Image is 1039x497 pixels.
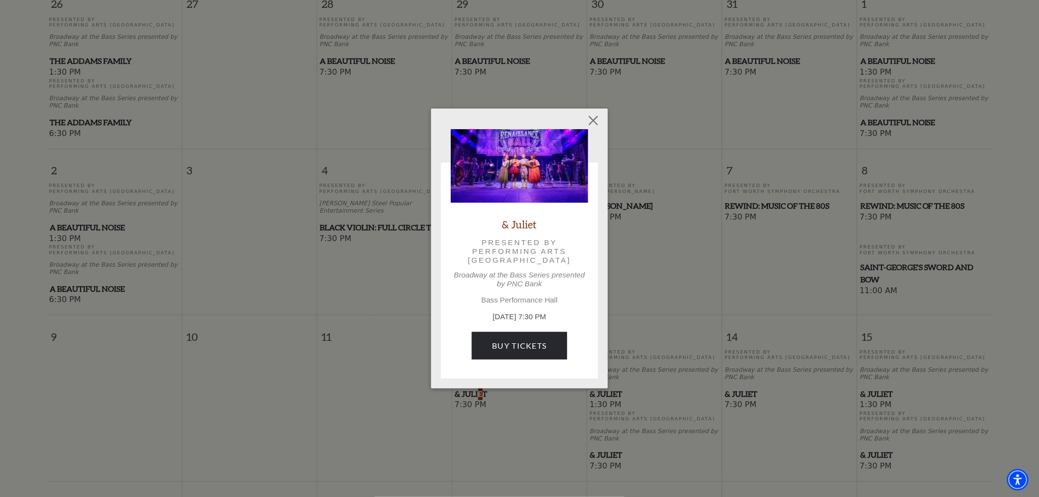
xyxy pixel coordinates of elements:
[451,296,588,304] p: Bass Performance Hall
[451,271,588,288] p: Broadway at the Bass Series presented by PNC Bank
[1007,469,1029,491] div: Accessibility Menu
[451,129,588,203] img: & Juliet
[451,311,588,323] p: [DATE] 7:30 PM
[465,238,574,265] p: Presented by Performing Arts [GEOGRAPHIC_DATA]
[584,111,603,130] button: Close
[472,332,567,359] a: Buy Tickets
[502,218,537,231] a: & Juliet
